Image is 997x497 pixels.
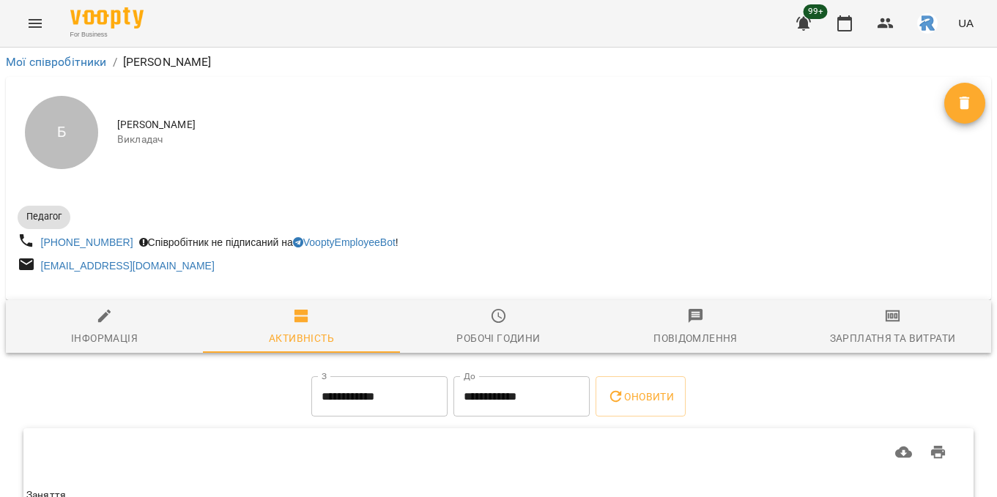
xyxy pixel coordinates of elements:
[921,435,956,470] button: Друк
[293,236,396,248] a: VooptyEmployeeBot
[944,83,985,124] button: Видалити
[41,236,133,248] a: [PHONE_NUMBER]
[25,96,98,169] div: Б
[269,329,334,347] div: Активність
[71,329,138,347] div: Інформація
[886,435,922,470] button: Завантажити CSV
[804,4,828,19] span: 99+
[70,7,144,29] img: Voopty Logo
[18,210,70,223] span: Педагог
[456,329,540,347] div: Робочі години
[958,15,974,31] span: UA
[117,118,944,132] span: [PERSON_NAME]
[6,53,991,71] nav: breadcrumb
[41,260,215,272] a: [EMAIL_ADDRESS][DOMAIN_NAME]
[113,53,117,71] li: /
[952,10,979,37] button: UA
[653,329,738,347] div: Повідомлення
[917,13,938,34] img: 4d5b4add5c842939a2da6fce33177f00.jpeg
[830,329,956,347] div: Зарплатня та Витрати
[596,376,686,417] button: Оновити
[123,53,212,71] p: [PERSON_NAME]
[70,30,144,40] span: For Business
[23,428,974,475] div: Table Toolbar
[607,388,674,406] span: Оновити
[117,132,944,147] span: Викладач
[136,232,401,253] div: Співробітник не підписаний на !
[18,6,53,41] button: Menu
[6,55,107,69] a: Мої співробітники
